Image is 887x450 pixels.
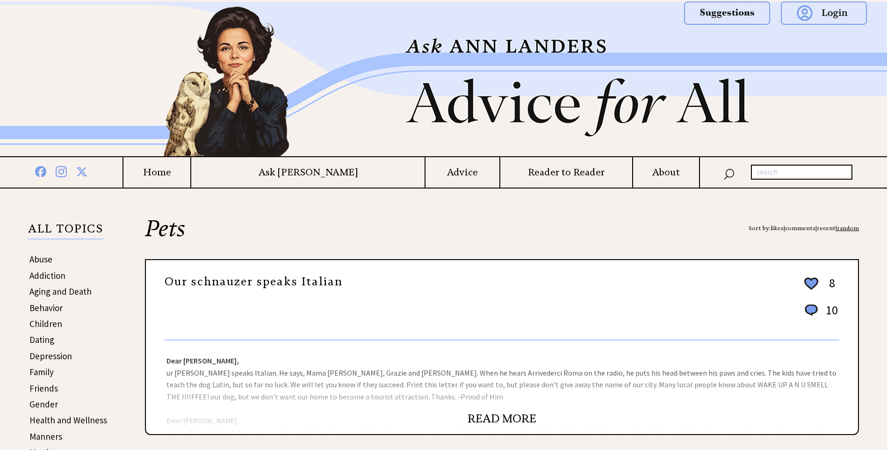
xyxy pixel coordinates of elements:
[145,217,859,259] h2: Pets
[165,275,343,289] a: Our schnauzer speaks Italian
[821,302,838,327] td: 10
[803,276,820,292] img: heart_outline%202.png
[500,167,633,178] a: Reader to Reader
[684,1,770,25] img: suggestions.png
[817,225,836,232] a: recent
[35,164,46,177] img: facebook%20blue.png
[28,224,103,240] p: ALL TOPICS
[29,270,65,281] a: Addiction
[633,167,699,178] a: About
[780,2,785,156] img: right_new2.png
[751,165,852,180] input: search
[29,366,54,377] a: Family
[191,167,425,178] a: Ask [PERSON_NAME]
[723,167,735,180] img: search_nav.png
[781,1,867,25] img: login.png
[29,334,54,345] a: Dating
[166,356,239,365] strong: Dear [PERSON_NAME],
[29,383,58,394] a: Friends
[425,167,499,178] a: Advice
[837,225,859,232] a: random
[146,341,858,434] div: ur [PERSON_NAME] speaks Italian. He says, Mama [PERSON_NAME], Grazie and [PERSON_NAME]. When he h...
[771,225,784,232] a: likes
[29,318,62,329] a: Children
[107,2,780,156] img: header2b_v1.png
[76,165,87,177] img: x%20blue.png
[56,164,67,177] img: instagram%20blue.png
[29,399,58,410] a: Gender
[29,286,92,297] a: Aging and Death
[785,225,815,232] a: comments
[468,412,536,426] a: READ MORE
[29,431,62,442] a: Manners
[29,350,72,362] a: Depression
[29,302,63,313] a: Behavior
[29,254,52,265] a: Abuse
[749,217,859,240] div: Sort by: | | |
[803,303,820,318] img: message_round%201.png
[821,275,838,301] td: 8
[123,167,190,178] a: Home
[29,414,107,426] a: Health and Wellness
